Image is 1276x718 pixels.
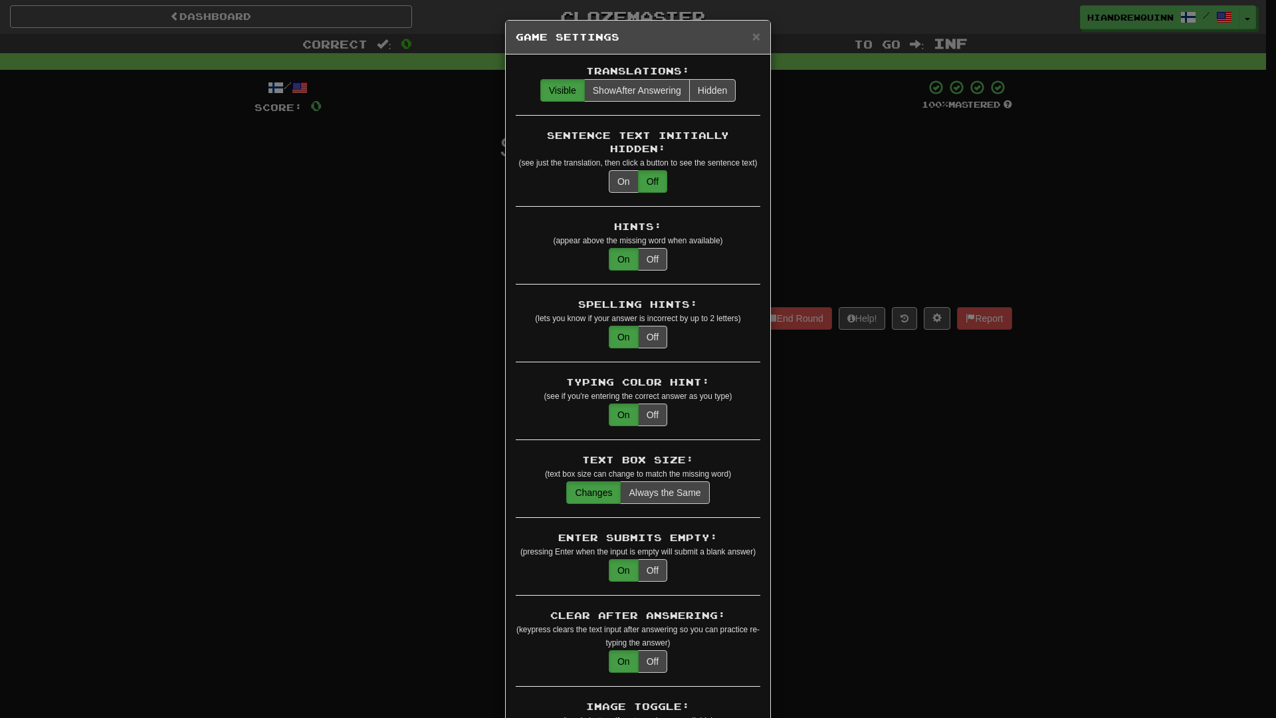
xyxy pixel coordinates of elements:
[638,650,667,673] button: Off
[516,700,760,713] div: Image Toggle:
[752,29,760,44] span: ×
[516,531,760,544] div: Enter Submits Empty:
[609,559,639,582] button: On
[584,79,690,102] button: ShowAfter Answering
[566,481,621,504] button: Changes
[620,481,709,504] button: Always the Same
[609,326,639,348] button: On
[689,79,736,102] button: Hidden
[516,298,760,311] div: Spelling Hints:
[638,326,667,348] button: Off
[516,609,760,622] div: Clear After Answering:
[519,158,758,168] small: (see just the translation, then click a button to see the sentence text)
[545,469,731,479] small: (text box size can change to match the missing word)
[593,85,616,96] span: Show
[516,129,760,156] div: Sentence Text Initially Hidden:
[638,559,667,582] button: Off
[516,31,760,44] h5: Game Settings
[516,220,760,233] div: Hints:
[609,404,639,426] button: On
[544,392,732,401] small: (see if you're entering the correct answer as you type)
[609,170,639,193] button: On
[553,236,722,245] small: (appear above the missing word when available)
[638,404,667,426] button: Off
[540,79,736,102] div: translations
[516,64,760,78] div: Translations:
[638,170,667,193] button: Off
[638,248,667,271] button: Off
[516,453,760,467] div: Text Box Size:
[609,650,639,673] button: On
[593,85,681,96] span: After Answering
[516,625,760,648] small: (keypress clears the text input after answering so you can practice re-typing the answer)
[540,79,585,102] button: Visible
[752,29,760,43] button: Close
[516,376,760,389] div: Typing Color Hint:
[520,547,756,556] small: (pressing Enter when the input is empty will submit a blank answer)
[609,248,639,271] button: On
[535,314,740,323] small: (lets you know if your answer is incorrect by up to 2 letters)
